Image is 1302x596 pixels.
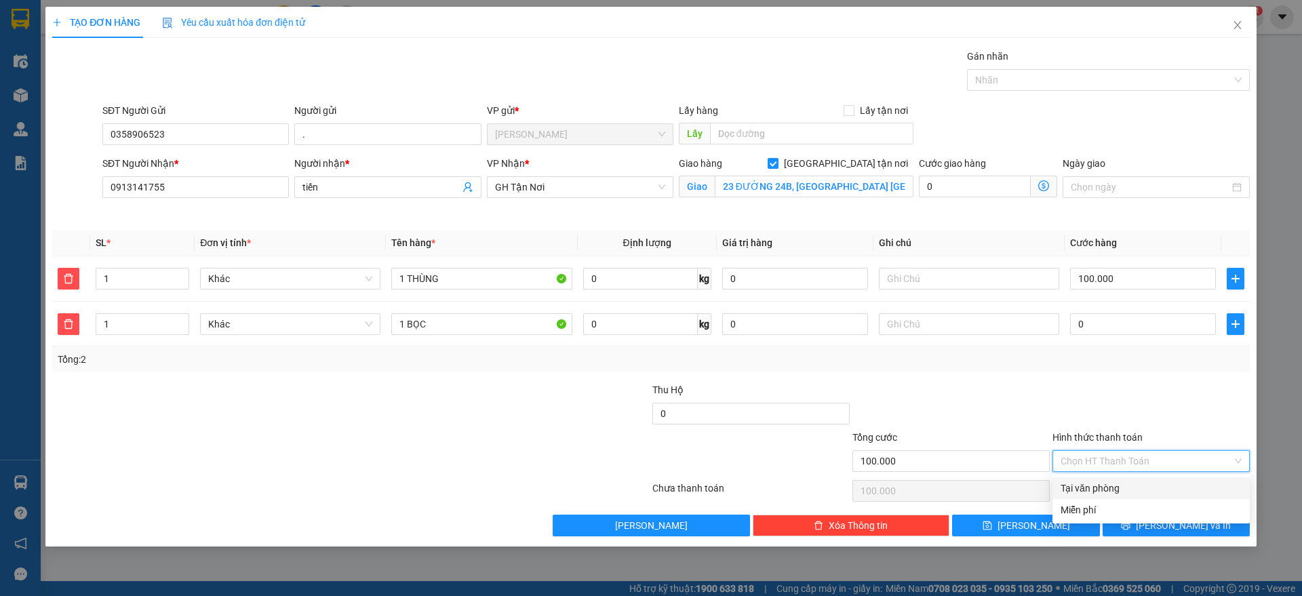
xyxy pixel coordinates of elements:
button: plus [1227,268,1244,290]
div: SĐT Người Gửi [102,103,289,118]
span: Lấy tận nơi [854,103,913,118]
div: Tổng: 2 [58,352,502,367]
span: close [1232,20,1243,31]
span: delete [58,273,79,284]
label: Hình thức thanh toán [1052,432,1143,443]
div: 0969495699 [12,58,120,77]
span: [GEOGRAPHIC_DATA] tận nơi [778,156,913,171]
span: plus [52,18,62,27]
span: Giao hàng [679,158,722,169]
label: Cước giao hàng [919,158,986,169]
div: Tại văn phòng [1061,481,1242,496]
input: 0 [722,313,868,335]
span: delete [814,521,823,532]
span: Khác [208,269,372,289]
span: SL [96,237,106,248]
span: printer [1121,521,1130,532]
div: VP gửi [487,103,673,118]
span: Nhận: [130,13,162,27]
span: 204 SƯ VẠN HẠNH P9 Q5 [130,79,217,174]
div: 0818879530 [130,60,224,79]
span: GH Tận Nơi [495,177,665,197]
span: kg [698,313,711,335]
input: VD: Bàn, Ghế [391,268,572,290]
div: GH Tận Nơi [130,12,224,44]
button: printer[PERSON_NAME] và In [1103,515,1250,536]
span: dollar-circle [1038,180,1049,191]
span: [PERSON_NAME] và In [1136,518,1231,533]
button: Close [1219,7,1257,45]
span: Đơn vị tính [200,237,251,248]
span: Giá trị hàng [722,237,772,248]
input: Giao tận nơi [715,176,913,197]
span: Cước hàng [1070,237,1117,248]
input: VD: Bàn, Ghế [391,313,572,335]
button: [PERSON_NAME] [553,515,750,536]
input: 0 [722,268,868,290]
input: Dọc đường [710,123,913,144]
span: kg [698,268,711,290]
button: deleteXóa Thông tin [753,515,950,536]
span: Gia Kiệm [495,124,665,144]
span: Thu Hộ [652,384,684,395]
span: [PERSON_NAME] [615,518,688,533]
span: Yêu cầu xuất hóa đơn điện tử [162,17,305,28]
span: Định lượng [623,237,671,248]
span: plus [1227,273,1244,284]
span: Lấy [679,123,710,144]
span: Tổng cước [852,432,897,443]
input: Ghi Chú [879,268,1059,290]
button: delete [58,313,79,335]
span: TẠO ĐƠN HÀNG [52,17,140,28]
button: delete [58,268,79,290]
div: Chưa thanh toán [651,481,851,504]
div: Người gửi [294,103,481,118]
span: plus [1227,319,1244,330]
span: Tên hàng [391,237,435,248]
span: Khác [208,314,372,334]
input: Cước giao hàng [919,176,1031,197]
label: Ngày giao [1063,158,1105,169]
button: save[PERSON_NAME] [952,515,1099,536]
input: Ghi Chú [879,313,1059,335]
th: Ghi chú [873,230,1065,256]
div: QUỐC [12,42,120,58]
span: user-add [462,182,473,193]
span: Lấy hàng [679,105,718,116]
button: plus [1227,313,1244,335]
span: Giao [679,176,715,197]
span: [PERSON_NAME] [998,518,1070,533]
span: VP Nhận [487,158,525,169]
div: Người nhận [294,156,481,171]
span: save [983,521,992,532]
span: Gửi: [12,12,33,26]
div: SĐT Người Nhận [102,156,289,171]
span: delete [58,319,79,330]
span: TC: [130,87,148,101]
span: Xóa Thông tin [829,518,888,533]
div: Miễn phí [1061,502,1242,517]
label: Gán nhãn [967,51,1008,62]
div: [PERSON_NAME] [12,12,120,42]
img: icon [162,18,173,28]
input: Ngày giao [1071,180,1229,195]
div: BẾN TRE [130,44,224,60]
